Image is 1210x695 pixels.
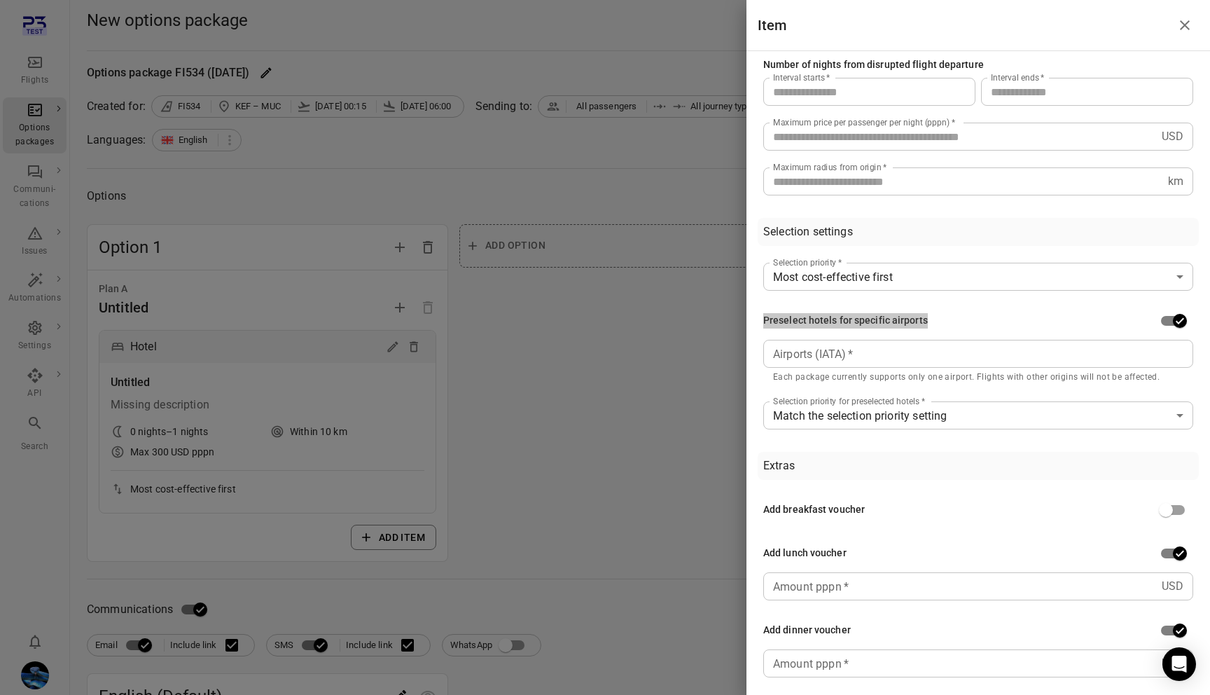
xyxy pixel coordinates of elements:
p: USD [1162,578,1183,595]
label: Interval starts [773,71,830,83]
div: Extras [763,457,795,474]
div: Match the selection priority setting [763,401,1193,429]
p: km [1168,173,1183,190]
p: USD [1162,655,1183,672]
p: Each package currently supports only one airport. Flights with other origins will not be affected. [773,371,1183,385]
label: Selection priority [773,256,842,268]
div: Selection settings [763,223,853,240]
div: Open Intercom Messenger [1162,647,1196,681]
div: Most cost-effective first [763,263,1193,291]
div: Add breakfast voucher [763,502,865,518]
div: Add dinner voucher [763,623,851,638]
p: USD [1162,128,1183,145]
h1: Item [758,14,787,36]
label: Maximum price per passenger per night (pppn) [773,116,955,128]
div: Add lunch voucher [763,546,847,561]
button: Close drawer [1171,11,1199,39]
label: Selection priority for preselected hotels [773,395,925,407]
label: Maximum radius from origin [773,161,886,173]
div: Number of nights from disrupted flight departure [763,57,984,73]
div: Preselect hotels for specific airports [763,313,928,329]
label: Interval ends [991,71,1045,83]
